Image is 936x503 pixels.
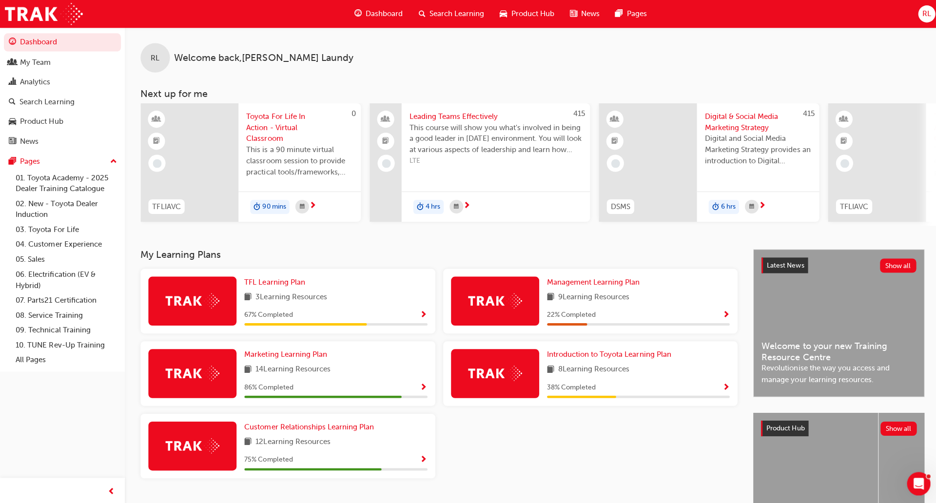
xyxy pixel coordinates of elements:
span: Introduction to Toyota Learning Plan [545,348,668,357]
span: people-icon [9,58,16,67]
a: car-iconProduct Hub [490,4,560,24]
a: Analytics [4,73,120,91]
a: 04. Customer Experience [12,236,120,251]
h3: Next up for me [124,88,936,99]
a: 0TFLIAVCToyota For Life In Action - Virtual ClassroomThis is a 90 minute virtual classroom sessio... [140,103,359,221]
span: Dashboard [364,8,401,19]
span: learningResourceType_INSTRUCTOR_LED-icon [609,113,616,125]
span: Customer Relationships Learning Plan [243,421,372,429]
a: 05. Sales [12,251,120,266]
span: 4 hrs [424,200,438,212]
button: Show all [877,420,913,434]
a: news-iconNews [560,4,605,24]
span: calendar-icon [298,200,303,212]
span: pages-icon [9,156,16,165]
span: book-icon [545,290,552,302]
span: learningRecordVerb_NONE-icon [837,158,845,167]
button: Show Progress [418,380,426,392]
a: 06. Electrification (EV & Hybrid) [12,266,120,291]
span: 67 % Completed [243,308,292,319]
span: news-icon [567,8,575,20]
span: 415 [571,109,583,117]
button: Show Progress [719,308,726,320]
span: people-icon [381,113,388,125]
span: 38 % Completed [545,380,593,391]
span: Leading Teams Effectively [408,111,580,122]
span: This course will show you what's involved in being a good leader in [DATE] environment. You will ... [408,122,580,155]
span: car-icon [9,117,16,126]
span: up-icon [110,155,117,167]
span: Digital and Social Media Marketing Strategy provides an introduction to Digital Marketing and Soc... [702,133,808,166]
a: TFL Learning Plan [243,275,308,287]
span: Search Learning [428,8,482,19]
a: Latest NewsShow all [758,256,912,272]
span: 0 [350,109,354,117]
a: 01. Toyota Academy - 2025 Dealer Training Catalogue [12,170,120,195]
img: Trak [5,3,82,25]
a: 02. New - Toyota Dealer Induction [12,195,120,221]
span: learningResourceType_INSTRUCTOR_LED-icon [153,113,159,125]
iframe: Intercom live chat [903,470,926,493]
span: book-icon [545,362,552,374]
h3: My Learning Plans [140,248,734,259]
span: Product Hub [509,8,552,19]
span: book-icon [243,290,251,302]
span: prev-icon [107,484,115,496]
span: 12 Learning Resources [254,434,329,446]
span: calendar-icon [452,200,457,212]
a: Product HubShow all [758,419,913,434]
span: Toyota For Life In Action - Virtual Classroom [245,111,351,144]
a: 03. Toyota For Life [12,221,120,236]
span: learningRecordVerb_NONE-icon [380,158,389,167]
span: book-icon [243,362,251,374]
a: Management Learning Plan [545,275,641,287]
span: duration-icon [709,200,716,213]
span: Marketing Learning Plan [243,348,326,357]
span: 6 hrs [718,200,732,212]
button: Show Progress [418,308,426,320]
a: All Pages [12,351,120,366]
span: chart-icon [9,77,16,86]
a: Customer Relationships Learning Plan [243,420,376,431]
span: learningRecordVerb_NONE-icon [152,158,161,167]
span: Show Progress [719,310,726,318]
span: news-icon [9,137,16,146]
button: DashboardMy TeamAnalyticsSearch LearningProduct HubNews [4,31,120,152]
span: next-icon [461,201,468,210]
div: Search Learning [19,96,74,107]
span: next-icon [755,201,762,210]
a: pages-iconPages [605,4,652,24]
a: search-iconSearch Learning [409,4,490,24]
a: Latest NewsShow allWelcome to your new Training Resource CentreRevolutionise the way you access a... [750,248,920,395]
span: TFL Learning Plan [243,276,304,285]
span: Pages [624,8,644,19]
span: Welcome back , [PERSON_NAME] Laundy [173,52,352,63]
span: 14 Learning Resources [254,362,329,374]
a: 415Leading Teams EffectivelyThis course will show you what's involved in being a good leader in [... [368,103,587,221]
span: TFLIAVC [152,200,180,212]
span: 22 % Completed [545,308,593,319]
a: 10. TUNE Rev-Up Training [12,336,120,351]
a: My Team [4,53,120,71]
a: Search Learning [4,93,120,111]
button: Show Progress [719,380,726,392]
a: guage-iconDashboard [345,4,409,24]
div: Pages [20,155,40,166]
span: 86 % Completed [243,380,292,391]
span: RL [150,52,159,63]
span: booktick-icon [153,135,159,147]
span: Product Hub [763,422,801,430]
span: pages-icon [613,8,620,20]
span: book-icon [243,434,251,446]
img: Trak [466,364,520,379]
img: Trak [165,292,218,307]
span: Show Progress [418,454,426,463]
span: Show Progress [719,382,726,390]
span: learningRecordVerb_NONE-icon [608,158,617,167]
span: 8 Learning Resources [556,362,627,374]
span: News [579,8,597,19]
span: next-icon [308,201,315,210]
span: learningResourceType_INSTRUCTOR_LED-icon [837,113,844,125]
span: booktick-icon [837,135,844,147]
